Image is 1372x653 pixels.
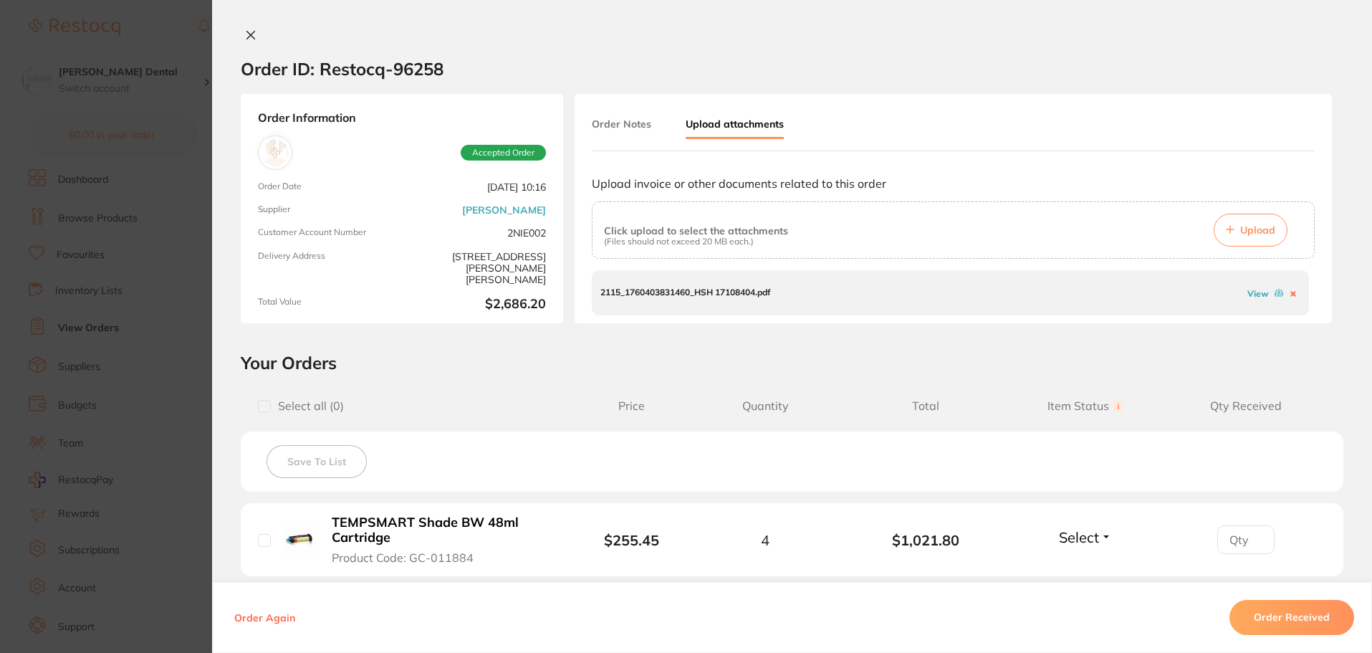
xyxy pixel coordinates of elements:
span: Order Date [258,181,396,193]
span: [DATE] 10:16 [408,181,546,193]
span: Supplier [258,204,396,216]
button: Upload attachments [686,111,784,139]
button: Save To List [267,445,367,478]
b: $255.45 [604,531,659,549]
button: Order Notes [592,111,651,137]
p: (Files should not exceed 20 MB each.) [604,237,788,247]
p: 2115_1760403831460_HSH 17108404.pdf [600,287,770,297]
p: Upload invoice or other documents related to this order [592,177,1315,190]
span: 2NIE002 [408,227,546,239]
strong: Order Information [258,111,546,124]
span: Select [1059,528,1099,546]
span: Price [578,399,685,413]
span: Upload [1240,224,1275,237]
b: TEMPSMART Shade BW 48ml Cartridge [332,515,553,545]
img: Henry Schein Halas [262,139,289,166]
a: [PERSON_NAME] [462,204,546,216]
b: $2,686.20 [408,297,546,312]
span: [STREET_ADDRESS][PERSON_NAME][PERSON_NAME] [408,251,546,285]
span: Delivery Address [258,251,396,285]
span: Select all ( 0 ) [271,399,344,413]
span: Qty Received [1166,399,1326,413]
button: Order Again [230,611,299,624]
b: $1,021.80 [845,532,1006,548]
input: Qty [1217,525,1275,554]
button: Order Received [1229,601,1354,635]
span: Total Value [258,297,396,312]
h2: Order ID: Restocq- 96258 [241,58,443,80]
p: Click upload to select the attachments [604,225,788,237]
span: Quantity [685,399,845,413]
h2: Your Orders [241,352,1343,373]
button: Upload [1214,214,1287,247]
button: TEMPSMART Shade BW 48ml Cartridge Product Code: GC-011884 [327,515,557,565]
span: Total [845,399,1006,413]
span: Customer Account Number [258,227,396,239]
span: 4 [761,532,769,548]
span: Item Status [1006,399,1166,413]
span: Product Code: GC-011884 [332,551,474,564]
span: Accepted Order [461,145,546,161]
a: View [1247,288,1269,299]
button: Select [1055,528,1116,546]
img: TEMPSMART Shade BW 48ml Cartridge [282,521,317,556]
